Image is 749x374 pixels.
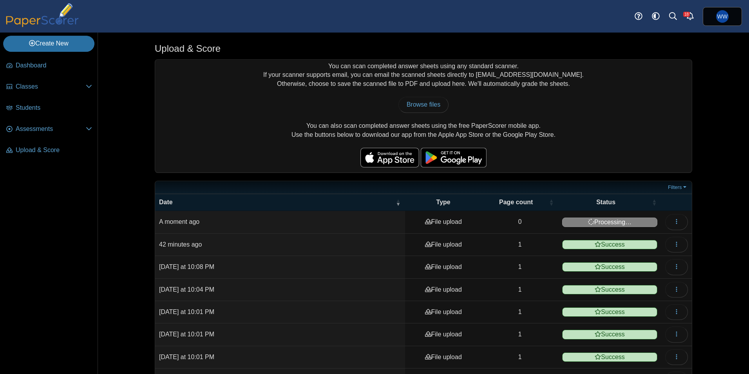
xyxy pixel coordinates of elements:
span: William Whitney [717,14,727,19]
td: File upload [405,256,481,278]
span: Type [436,199,450,205]
h1: Upload & Score [155,42,221,55]
td: 1 [481,301,558,323]
time: Sep 9, 2025 at 10:08 PM [159,263,214,270]
a: Students [3,99,95,118]
img: google-play-badge.png [421,148,487,167]
span: Page count : Activate to sort [549,194,554,211]
time: Sep 9, 2025 at 10:04 PM [159,286,214,293]
a: Create New [3,36,94,51]
span: Status : Activate to sort [652,194,657,211]
time: Sep 9, 2025 at 10:01 PM [159,331,214,338]
td: File upload [405,211,481,233]
a: Assessments [3,120,95,139]
span: Date [159,199,173,205]
span: Page count [499,199,533,205]
span: Status [596,199,615,205]
span: Upload & Score [16,146,92,154]
img: apple-store-badge.svg [360,148,419,167]
span: Success [562,240,657,249]
a: William Whitney [703,7,742,26]
span: Success [562,307,657,317]
span: Browse files [407,101,440,108]
span: Processing… [562,218,657,227]
span: Success [562,262,657,272]
span: Success [562,330,657,339]
div: You can scan completed answer sheets using any standard scanner. If your scanner supports email, ... [155,60,692,172]
a: Filters [666,183,690,191]
time: Sep 10, 2025 at 2:25 PM [159,241,202,248]
time: Sep 9, 2025 at 10:01 PM [159,309,214,315]
span: Classes [16,82,86,91]
td: 0 [481,211,558,233]
td: 1 [481,279,558,301]
td: 1 [481,323,558,346]
img: PaperScorer [3,3,81,27]
span: Success [562,352,657,362]
td: 1 [481,346,558,369]
td: File upload [405,301,481,323]
td: 1 [481,234,558,256]
span: Assessments [16,125,86,133]
td: File upload [405,279,481,301]
span: Students [16,103,92,112]
span: Date : Activate to remove sorting [396,194,400,211]
td: File upload [405,323,481,346]
time: Sep 10, 2025 at 3:07 PM [159,218,199,225]
td: File upload [405,234,481,256]
td: File upload [405,346,481,369]
a: Upload & Score [3,141,95,160]
a: Browse files [398,97,449,113]
a: Dashboard [3,56,95,75]
span: William Whitney [716,10,729,23]
a: Alerts [682,8,699,25]
span: Success [562,285,657,294]
span: Dashboard [16,61,92,70]
td: 1 [481,256,558,278]
a: PaperScorer [3,22,81,28]
time: Sep 9, 2025 at 10:01 PM [159,354,214,360]
a: Classes [3,78,95,96]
